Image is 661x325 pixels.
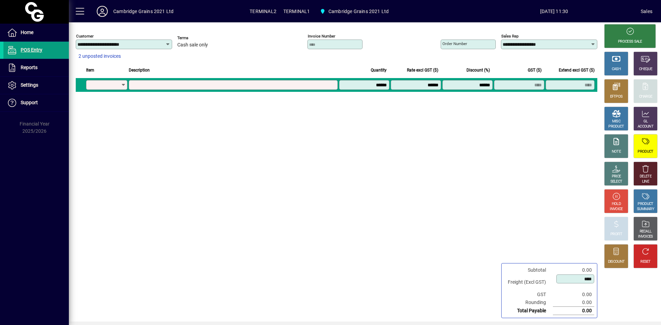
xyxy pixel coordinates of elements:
div: PRICE [612,174,621,179]
span: POS Entry [21,47,42,53]
span: Description [129,66,150,74]
div: HOLD [612,202,621,207]
td: Subtotal [504,266,553,274]
div: SUMMARY [637,207,654,212]
a: Home [3,24,69,41]
div: GL [643,119,648,124]
div: EFTPOS [610,94,623,99]
div: SELECT [610,179,622,184]
div: PRODUCT [638,149,653,154]
span: TERMINAL2 [250,6,276,17]
div: CASH [612,67,621,72]
div: RESET [640,259,651,264]
a: Support [3,94,69,111]
a: Settings [3,77,69,94]
div: DISCOUNT [608,259,625,264]
mat-label: Customer [76,34,94,39]
span: Rate excl GST ($) [407,66,438,74]
span: Discount (%) [466,66,490,74]
button: Profile [91,5,113,18]
span: Settings [21,82,38,88]
mat-label: Sales rep [501,34,518,39]
span: Support [21,100,38,105]
div: Cambridge Grains 2021 Ltd [113,6,174,17]
button: 2 unposted invoices [76,50,124,63]
div: LINE [642,179,649,184]
span: TERMINAL1 [283,6,310,17]
span: Cambridge Grains 2021 Ltd [317,5,391,18]
div: CHEQUE [639,67,652,72]
span: Cash sale only [177,42,208,48]
td: 0.00 [553,266,594,274]
div: PRODUCT [608,124,624,129]
span: Item [86,66,94,74]
td: Rounding [504,299,553,307]
td: 0.00 [553,291,594,299]
td: 0.00 [553,299,594,307]
div: MISC [612,119,620,124]
div: ACCOUNT [638,124,653,129]
span: Extend excl GST ($) [559,66,595,74]
mat-label: Invoice number [308,34,335,39]
div: RECALL [640,229,652,234]
span: Cambridge Grains 2021 Ltd [328,6,389,17]
td: GST [504,291,553,299]
div: PRODUCT [638,202,653,207]
td: Freight (Excl GST) [504,274,553,291]
div: CHARGE [639,94,652,99]
mat-label: Order number [442,41,467,46]
div: DELETE [640,174,651,179]
div: PROFIT [610,232,622,237]
span: Terms [177,36,219,40]
span: [DATE] 11:30 [468,6,641,17]
span: Reports [21,65,38,70]
a: Reports [3,59,69,76]
div: INVOICE [610,207,622,212]
td: 0.00 [553,307,594,315]
div: Sales [641,6,652,17]
span: 2 unposted invoices [78,53,121,60]
td: Total Payable [504,307,553,315]
span: Home [21,30,33,35]
span: GST ($) [528,66,542,74]
span: Quantity [371,66,387,74]
div: INVOICES [638,234,653,239]
div: NOTE [612,149,621,154]
div: PROCESS SALE [618,39,642,44]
